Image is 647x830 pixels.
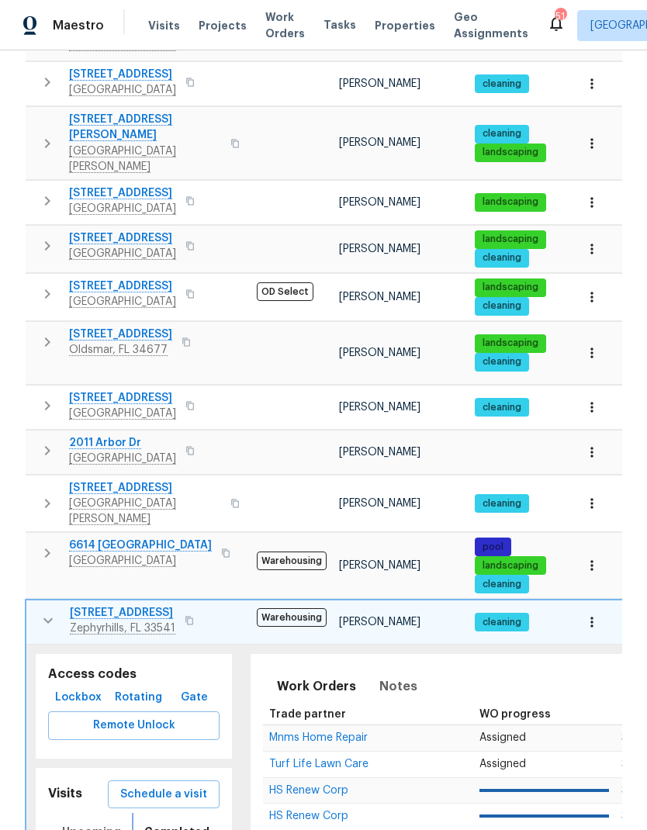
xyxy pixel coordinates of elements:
a: HS Renew Corp [269,786,348,795]
h5: Access codes [48,666,220,683]
span: [PERSON_NAME] [339,348,420,358]
span: Trade partner [269,709,346,720]
span: [PERSON_NAME] [339,617,420,628]
span: [PERSON_NAME] [339,447,420,458]
span: landscaping [476,195,545,209]
a: HS Renew Corp [269,811,348,821]
p: Assigned [479,730,609,746]
span: HS Renew Corp [269,785,348,796]
span: Tasks [323,19,356,30]
span: Warehousing [257,608,327,627]
span: [PERSON_NAME] [339,78,420,89]
span: Remote Unlock [61,716,207,735]
button: Rotating [109,683,168,712]
span: cleaning [476,299,528,313]
span: cleaning [476,578,528,591]
span: cleaning [476,497,528,510]
span: landscaping [476,337,545,350]
span: Work Orders [277,676,356,697]
span: Turf Life Lawn Care [269,759,368,769]
span: cleaning [476,355,528,368]
span: [PERSON_NAME] [339,197,420,208]
span: [PERSON_NAME] [339,244,420,254]
span: landscaping [476,559,545,572]
span: OD Select [257,282,313,301]
span: Mnms Home Repair [269,732,368,743]
span: cleaning [476,127,528,140]
span: Maestro [53,16,104,35]
button: Remote Unlock [48,711,220,740]
span: Visits [148,18,180,34]
a: Mnms Home Repair [269,733,368,742]
span: WO progress [479,709,551,720]
span: pool [476,541,510,554]
span: landscaping [476,146,545,159]
a: Turf Life Lawn Care [269,759,368,769]
span: Lockbox [55,688,102,707]
span: landscaping [476,233,545,246]
span: Geo Assignments [454,9,528,42]
span: Warehousing [257,552,327,570]
span: [PERSON_NAME] [339,292,420,303]
span: [PERSON_NAME] [339,137,420,148]
span: cleaning [476,401,528,414]
span: Notes [379,676,417,697]
span: Gate [175,688,213,707]
span: landscaping [476,281,545,294]
p: Assigned [479,756,609,773]
span: [PERSON_NAME] [339,498,420,509]
button: Schedule a visit [108,780,220,809]
span: cleaning [476,251,528,265]
span: Schedule a visit [120,785,207,804]
span: Work Orders [265,9,305,42]
h5: Visits [48,786,82,802]
button: Lockbox [49,683,108,712]
button: Gate [169,683,219,712]
span: [PERSON_NAME] [339,402,420,413]
span: Properties [375,18,435,34]
div: 51 [555,9,566,23]
span: Rotating [115,688,162,707]
span: cleaning [476,78,528,91]
span: cleaning [476,616,528,629]
span: Projects [199,18,247,34]
span: [PERSON_NAME] [339,560,420,571]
